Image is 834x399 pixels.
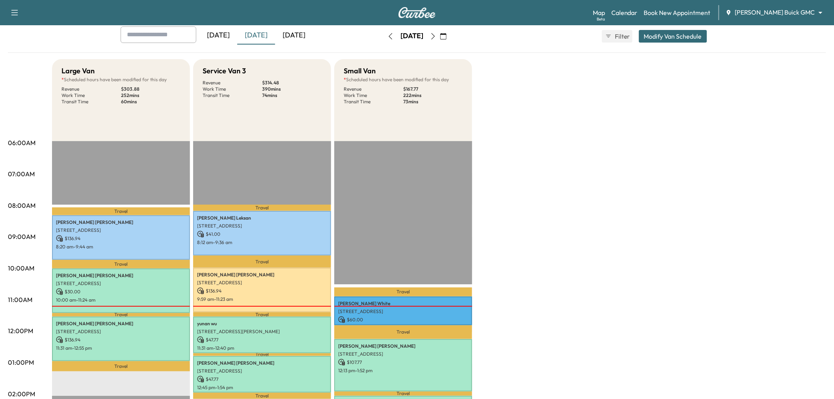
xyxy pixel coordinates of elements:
p: Travel [334,287,472,296]
p: 252 mins [121,92,181,99]
p: 02:00PM [8,389,35,399]
p: [STREET_ADDRESS] [56,328,186,335]
p: 11:31 am - 12:55 pm [56,345,186,351]
p: 12:00PM [8,326,33,336]
p: $ 60.00 [338,316,468,323]
p: 222 mins [403,92,463,99]
p: 11:31 am - 12:40 pm [197,345,327,351]
p: Travel [193,255,331,268]
p: Transit Time [203,92,262,99]
p: Travel [52,207,190,215]
p: [STREET_ADDRESS] [197,223,327,229]
img: Curbee Logo [398,7,436,18]
p: Revenue [61,86,121,92]
p: Work Time [344,92,403,99]
p: [PERSON_NAME] [PERSON_NAME] [56,321,186,327]
p: $ 314.48 [262,80,322,86]
p: Transit Time [61,99,121,105]
div: Beta [597,16,605,22]
p: [PERSON_NAME] [PERSON_NAME] [197,272,327,278]
p: $ 167.77 [403,86,463,92]
p: 01:00PM [8,358,34,367]
p: Revenue [344,86,403,92]
p: 06:00AM [8,138,35,147]
p: $ 107.77 [338,359,468,366]
p: $ 47.77 [197,376,327,383]
h5: Large Van [61,65,95,76]
p: [PERSON_NAME] White [338,300,468,307]
p: Travel [193,353,331,356]
p: $ 136.94 [56,336,186,343]
p: Travel [193,312,331,317]
p: $ 47.77 [197,336,327,343]
p: Work Time [61,92,121,99]
p: Travel [52,313,190,317]
p: Scheduled hours have been modified for this day [61,76,181,83]
p: $ 30.00 [56,288,186,295]
p: 11:00AM [8,295,32,304]
p: $ 136.94 [197,287,327,295]
button: Modify Van Schedule [639,30,707,43]
p: yunan wu [197,321,327,327]
p: 12:13 pm - 1:52 pm [338,367,468,374]
div: [DATE] [275,26,313,45]
p: [STREET_ADDRESS] [56,227,186,233]
p: Travel [52,361,190,371]
p: [STREET_ADDRESS] [197,368,327,374]
a: MapBeta [593,8,605,17]
p: Work Time [203,86,262,92]
p: [PERSON_NAME] [PERSON_NAME] [56,219,186,226]
p: 8:12 am - 9:36 am [197,239,327,246]
div: [DATE] [199,26,237,45]
span: Filter [615,32,629,41]
span: [PERSON_NAME] Buick GMC [735,8,815,17]
p: 73 mins [403,99,463,105]
p: 9:59 am - 11:23 am [197,296,327,302]
div: [DATE] [237,26,275,45]
p: $ 303.88 [121,86,181,92]
p: 07:00AM [8,169,35,179]
p: [STREET_ADDRESS] [197,280,327,286]
p: 12:45 pm - 1:54 pm [197,384,327,391]
p: [PERSON_NAME] [PERSON_NAME] [338,343,468,349]
p: 74 mins [262,92,322,99]
p: 09:00AM [8,232,35,241]
h5: Small Van [344,65,376,76]
p: Travel [334,325,472,339]
p: Travel [193,205,331,211]
p: 8:20 am - 9:44 am [56,244,186,250]
p: [STREET_ADDRESS] [338,308,468,315]
p: $ 41.00 [197,231,327,238]
p: Travel [193,393,331,399]
h5: Service Van 3 [203,65,246,76]
p: 390 mins [262,86,322,92]
p: Transit Time [344,99,403,105]
p: [PERSON_NAME] [PERSON_NAME] [197,360,327,366]
p: [STREET_ADDRESS] [56,280,186,287]
a: Calendar [611,8,638,17]
p: Travel [52,260,190,268]
p: [PERSON_NAME] [PERSON_NAME] [56,272,186,279]
button: Filter [602,30,633,43]
p: Travel [334,392,472,396]
p: [STREET_ADDRESS][PERSON_NAME] [197,328,327,335]
div: [DATE] [400,31,423,41]
p: 08:00AM [8,201,35,210]
p: Scheduled hours have been modified for this day [344,76,463,83]
p: [PERSON_NAME] Leksan [197,215,327,221]
p: [STREET_ADDRESS] [338,351,468,357]
p: 10:00 am - 11:24 am [56,297,186,303]
a: Book New Appointment [644,8,711,17]
p: $ 136.94 [56,235,186,242]
p: 10:00AM [8,263,34,273]
p: Revenue [203,80,262,86]
p: 60 mins [121,99,181,105]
